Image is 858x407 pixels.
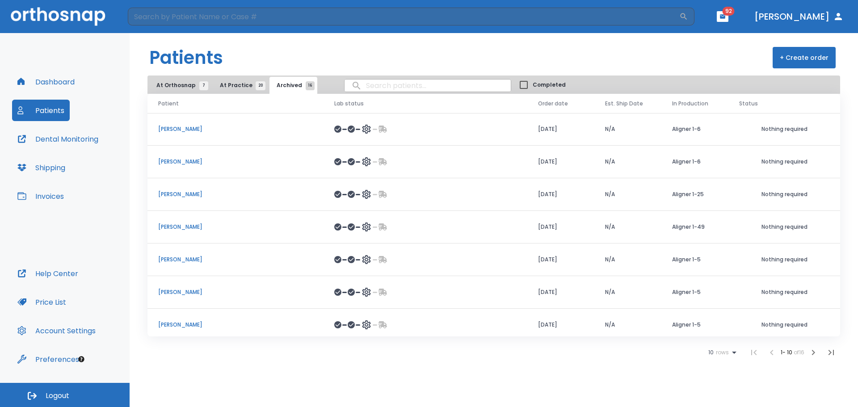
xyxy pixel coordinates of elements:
[594,309,661,341] td: N/A
[156,81,204,89] span: At Orthosnap
[12,291,71,313] button: Price List
[12,348,84,370] button: Preferences
[661,146,728,178] td: Aligner 1-6
[158,256,313,264] p: [PERSON_NAME]
[661,211,728,243] td: Aligner 1-49
[672,100,708,108] span: In Production
[708,349,714,356] span: 10
[12,320,101,341] button: Account Settings
[527,309,594,341] td: [DATE]
[220,81,261,89] span: At Practice
[77,355,85,363] div: Tooltip anchor
[538,100,568,108] span: Order date
[527,146,594,178] td: [DATE]
[158,288,313,296] p: [PERSON_NAME]
[158,125,313,133] p: [PERSON_NAME]
[334,100,364,108] span: Lab status
[12,157,71,178] button: Shipping
[158,321,313,329] p: [PERSON_NAME]
[12,100,70,121] button: Patients
[527,243,594,276] td: [DATE]
[12,71,80,92] button: Dashboard
[773,47,836,68] button: + Create order
[739,223,829,231] p: Nothing required
[533,81,566,89] span: Completed
[661,113,728,146] td: Aligner 1-6
[661,309,728,341] td: Aligner 1-5
[149,44,223,71] h1: Patients
[277,81,310,89] span: Archived
[527,178,594,211] td: [DATE]
[158,223,313,231] p: [PERSON_NAME]
[12,185,69,207] button: Invoices
[128,8,679,25] input: Search by Patient Name or Case #
[12,128,104,150] button: Dental Monitoring
[158,100,179,108] span: Patient
[158,190,313,198] p: [PERSON_NAME]
[594,178,661,211] td: N/A
[661,276,728,309] td: Aligner 1-5
[739,190,829,198] p: Nothing required
[527,276,594,309] td: [DATE]
[149,77,319,94] div: tabs
[527,211,594,243] td: [DATE]
[46,391,69,401] span: Logout
[739,158,829,166] p: Nothing required
[11,7,105,25] img: Orthosnap
[158,158,313,166] p: [PERSON_NAME]
[594,276,661,309] td: N/A
[199,81,208,90] span: 7
[256,81,265,90] span: 20
[739,288,829,296] p: Nothing required
[345,77,511,94] input: search
[739,321,829,329] p: Nothing required
[714,349,729,356] span: rows
[605,100,643,108] span: Est. Ship Date
[594,243,661,276] td: N/A
[594,211,661,243] td: N/A
[739,256,829,264] p: Nothing required
[12,263,84,284] button: Help Center
[781,348,794,356] span: 1 - 10
[594,146,661,178] td: N/A
[527,113,594,146] td: [DATE]
[751,8,847,25] button: [PERSON_NAME]
[794,348,804,356] span: of 16
[723,7,735,16] span: 92
[594,113,661,146] td: N/A
[739,100,758,108] span: Status
[306,81,315,90] span: 16
[661,243,728,276] td: Aligner 1-5
[661,178,728,211] td: Aligner 1-25
[739,125,829,133] p: Nothing required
